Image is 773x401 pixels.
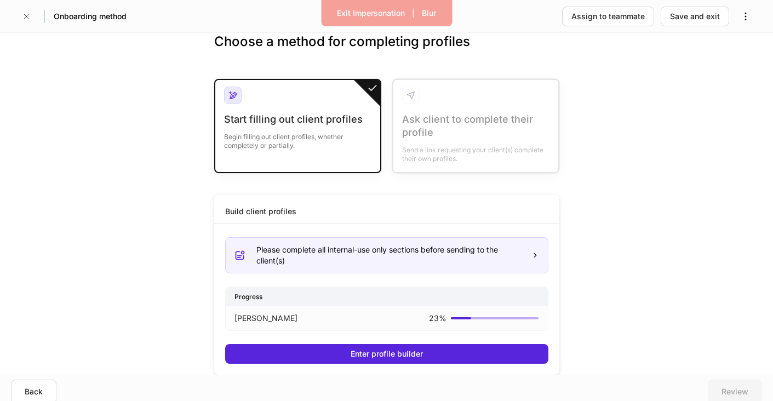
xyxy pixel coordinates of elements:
[571,11,645,22] div: Assign to teammate
[351,348,423,359] div: Enter profile builder
[670,11,720,22] div: Save and exit
[429,313,446,324] p: 23 %
[226,287,548,306] div: Progress
[256,244,523,266] div: Please complete all internal-use only sections before sending to the client(s)
[415,4,443,22] button: Blur
[337,8,405,19] div: Exit Impersonation
[224,113,371,126] div: Start filling out client profiles
[234,313,297,324] p: [PERSON_NAME]
[422,8,436,19] div: Blur
[661,7,729,26] button: Save and exit
[225,344,548,364] button: Enter profile builder
[562,7,654,26] button: Assign to teammate
[225,206,296,217] div: Build client profiles
[722,386,748,397] div: Review
[330,4,412,22] button: Exit Impersonation
[214,33,559,68] h3: Choose a method for completing profiles
[224,126,371,150] div: Begin filling out client profiles, whether completely or partially.
[54,11,127,22] h5: Onboarding method
[25,386,43,397] div: Back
